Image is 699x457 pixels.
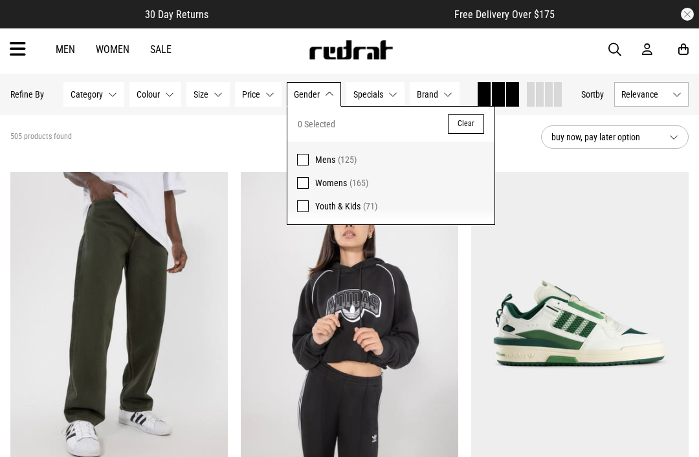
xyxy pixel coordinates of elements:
span: (125) [338,154,357,165]
span: Size [194,89,208,100]
span: 0 Selected [298,116,335,132]
iframe: Customer reviews powered by Trustpilot [234,8,428,21]
span: 30 Day Returns [145,8,208,21]
span: by [595,89,604,100]
button: Brand [410,82,460,107]
span: (165) [349,178,368,188]
button: Category [63,82,124,107]
span: Mens [315,154,335,165]
button: Open LiveChat chat widget [10,5,49,44]
button: Sortby [581,87,604,102]
button: Gender [287,82,341,107]
span: 505 products found [10,132,72,142]
p: Refine By [10,89,44,100]
img: Redrat logo [308,40,394,59]
span: Womens [315,178,347,188]
button: Specials [346,82,405,107]
span: Brand [417,89,438,100]
span: buy now, pay later option [551,129,659,145]
button: Clear [448,114,484,134]
span: Colour [137,89,160,100]
div: Gender [287,106,495,225]
span: Relevance [621,89,667,100]
span: Gender [294,89,320,100]
button: Price [235,82,282,107]
button: Size [186,82,230,107]
a: Sale [150,43,172,56]
span: Free Delivery Over $175 [454,8,555,21]
span: (71) [363,201,377,211]
span: Specials [353,89,383,100]
span: Price [242,89,260,100]
button: Relevance [614,82,689,107]
span: Youth & Kids [315,201,361,211]
a: Women [96,43,129,56]
a: Men [56,43,75,56]
span: Category [71,89,103,100]
button: Colour [129,82,181,107]
button: buy now, pay later option [541,125,689,149]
